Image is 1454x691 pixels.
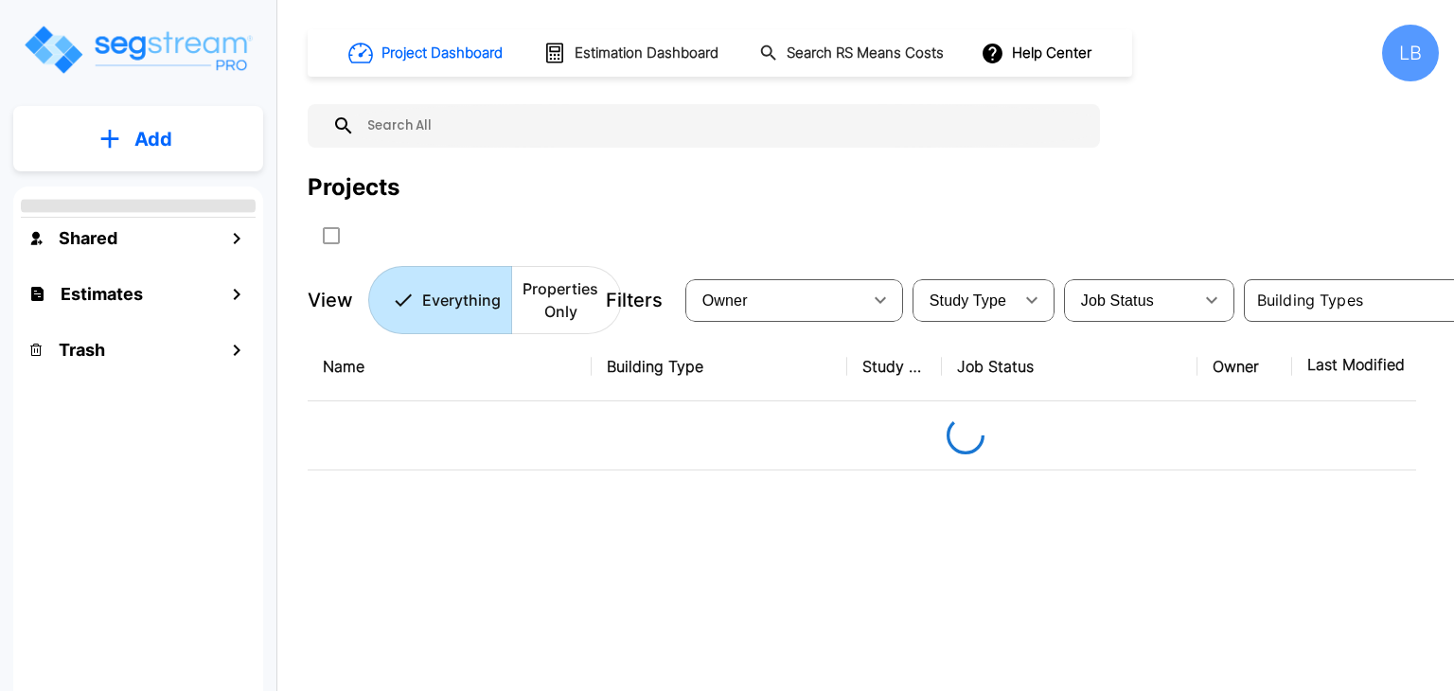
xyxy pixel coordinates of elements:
[13,112,263,167] button: Add
[312,217,350,255] button: SelectAll
[606,286,663,314] p: Filters
[752,35,954,72] button: Search RS Means Costs
[341,32,513,74] button: Project Dashboard
[59,337,105,363] h1: Trash
[1068,274,1193,327] div: Select
[134,125,172,153] p: Add
[22,23,254,77] img: Logo
[368,266,622,334] div: Platform
[592,332,847,401] th: Building Type
[308,286,353,314] p: View
[847,332,942,401] th: Study Type
[702,292,748,309] span: Owner
[536,33,729,73] button: Estimation Dashboard
[355,104,1090,148] input: Search All
[61,281,143,307] h1: Estimates
[977,35,1099,71] button: Help Center
[422,289,501,311] p: Everything
[59,225,117,251] h1: Shared
[916,274,1013,327] div: Select
[575,43,718,64] h1: Estimation Dashboard
[689,274,861,327] div: Select
[381,43,503,64] h1: Project Dashboard
[308,332,592,401] th: Name
[942,332,1197,401] th: Job Status
[368,266,512,334] button: Everything
[930,292,1006,309] span: Study Type
[523,277,598,323] p: Properties Only
[308,170,399,204] div: Projects
[1081,292,1154,309] span: Job Status
[787,43,944,64] h1: Search RS Means Costs
[1197,332,1292,401] th: Owner
[511,266,622,334] button: Properties Only
[1382,25,1439,81] div: LB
